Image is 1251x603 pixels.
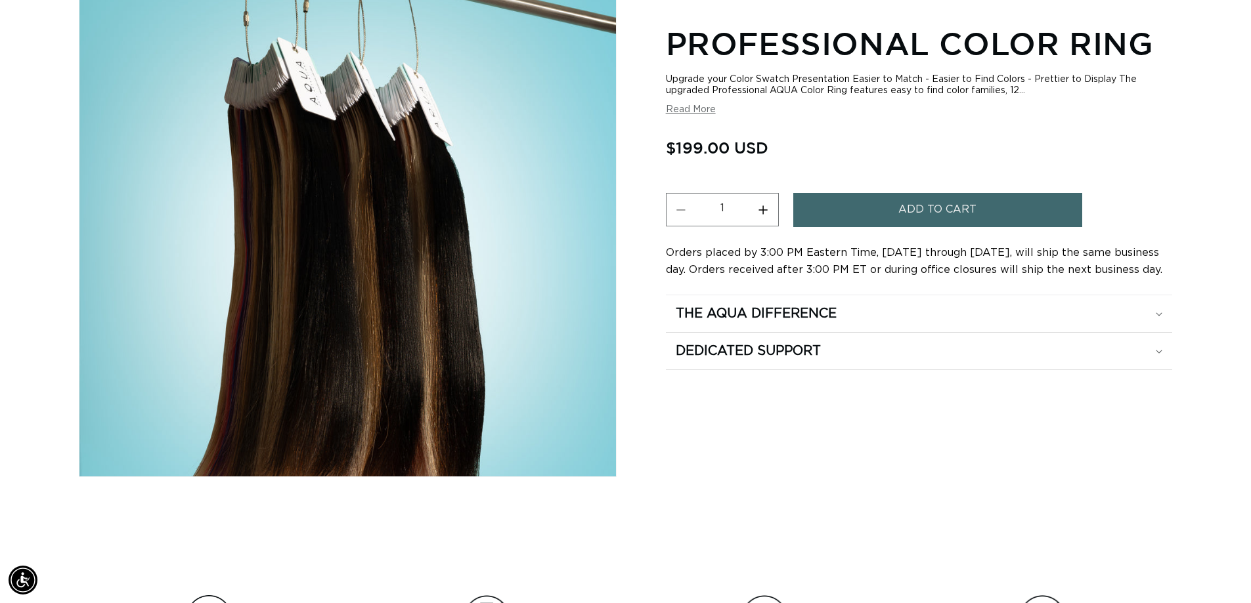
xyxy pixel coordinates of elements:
[666,135,768,160] span: $199.00 USD
[676,343,821,360] h2: Dedicated Support
[666,247,1162,275] span: Orders placed by 3:00 PM Eastern Time, [DATE] through [DATE], will ship the same business day. Or...
[676,305,837,322] h2: The Aqua Difference
[666,295,1172,332] summary: The Aqua Difference
[666,23,1172,64] h1: Professional Color Ring
[793,193,1082,226] button: Add to cart
[666,74,1172,96] div: Upgrade your Color Swatch Presentation Easier to Match - Easier to Find Colors - Prettier to Disp...
[666,333,1172,369] summary: Dedicated Support
[9,566,37,594] div: Accessibility Menu
[666,104,716,115] button: Read More
[898,193,977,226] span: Add to cart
